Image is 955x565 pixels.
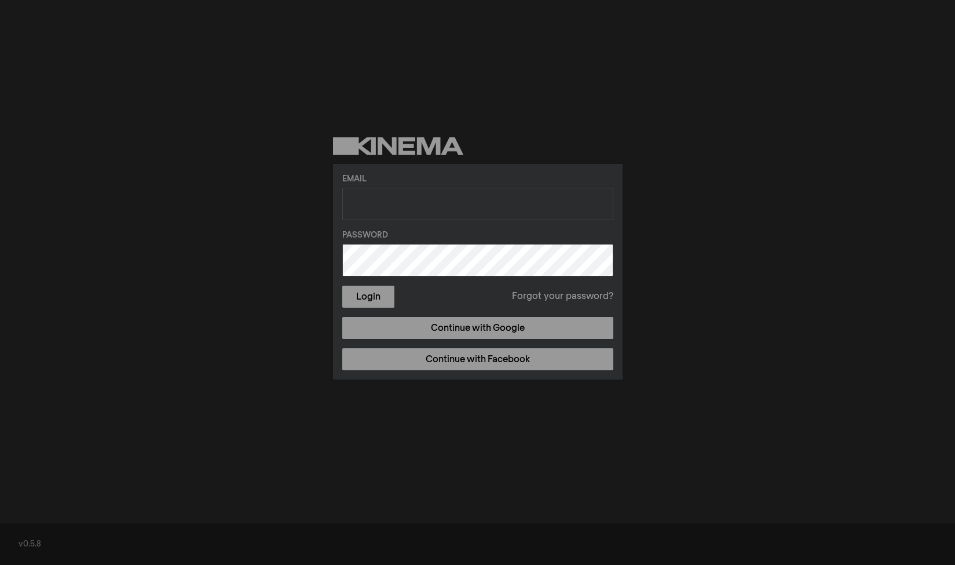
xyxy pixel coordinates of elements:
a: Continue with Google [342,317,613,339]
button: Login [342,286,394,308]
label: Email [342,173,613,185]
a: Continue with Facebook [342,348,613,370]
label: Password [342,229,613,242]
a: Forgot your password? [512,290,613,304]
div: v0.5.8 [19,538,936,551]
